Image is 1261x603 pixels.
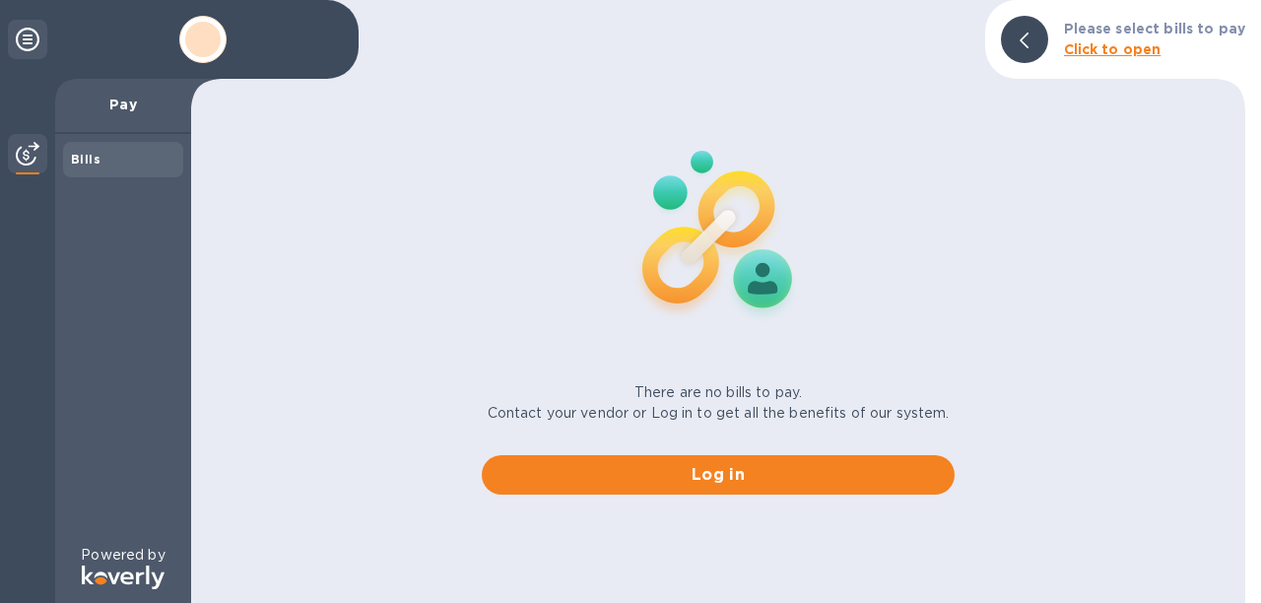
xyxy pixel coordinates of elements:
b: Click to open [1064,41,1161,57]
img: Logo [82,566,165,589]
b: Bills [71,152,100,167]
p: Powered by [81,545,165,566]
p: There are no bills to pay. Contact your vendor or Log in to get all the benefits of our system. [488,382,950,424]
span: Log in [498,463,939,487]
p: Pay [71,95,175,114]
b: Please select bills to pay [1064,21,1245,36]
button: Log in [482,455,955,495]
